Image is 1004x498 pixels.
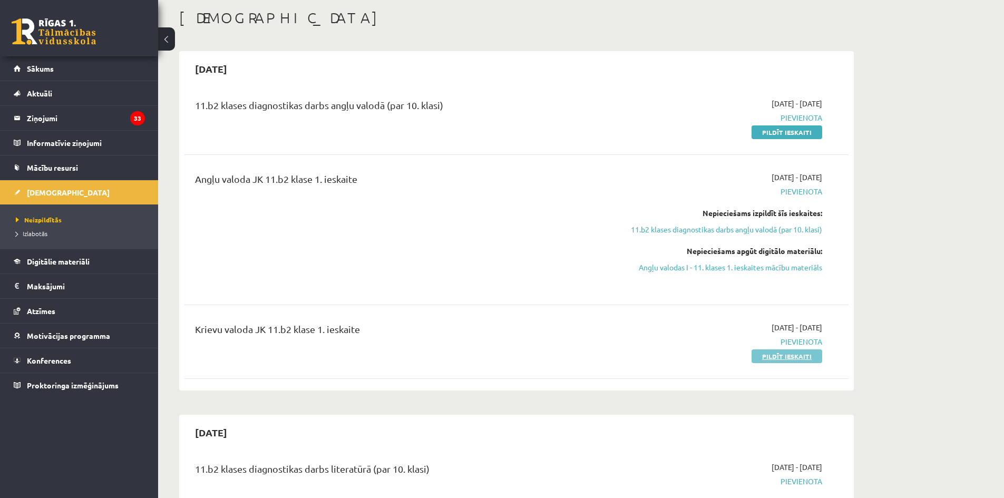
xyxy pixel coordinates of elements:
[16,229,47,238] span: Izlabotās
[623,224,822,235] a: 11.b2 klases diagnostikas darbs angļu valodā (par 10. klasi)
[623,112,822,123] span: Pievienota
[27,89,52,98] span: Aktuāli
[16,215,148,224] a: Neizpildītās
[195,172,608,191] div: Angļu valoda JK 11.b2 klase 1. ieskaite
[27,131,145,155] legend: Informatīvie ziņojumi
[14,324,145,348] a: Motivācijas programma
[623,336,822,347] span: Pievienota
[179,9,854,27] h1: [DEMOGRAPHIC_DATA]
[27,257,90,266] span: Digitālie materiāli
[14,274,145,298] a: Maksājumi
[27,306,55,316] span: Atzīmes
[623,262,822,273] a: Angļu valodas I - 11. klases 1. ieskaites mācību materiāls
[27,163,78,172] span: Mācību resursi
[14,155,145,180] a: Mācību resursi
[752,349,822,363] a: Pildīt ieskaiti
[184,420,238,445] h2: [DATE]
[772,98,822,109] span: [DATE] - [DATE]
[27,380,119,390] span: Proktoringa izmēģinājums
[623,476,822,487] span: Pievienota
[14,131,145,155] a: Informatīvie ziņojumi
[772,462,822,473] span: [DATE] - [DATE]
[27,64,54,73] span: Sākums
[772,322,822,333] span: [DATE] - [DATE]
[14,348,145,373] a: Konferences
[623,246,822,257] div: Nepieciešams apgūt digitālo materiālu:
[14,106,145,130] a: Ziņojumi33
[27,188,110,197] span: [DEMOGRAPHIC_DATA]
[752,125,822,139] a: Pildīt ieskaiti
[16,229,148,238] a: Izlabotās
[772,172,822,183] span: [DATE] - [DATE]
[27,356,71,365] span: Konferences
[27,331,110,340] span: Motivācijas programma
[16,216,62,224] span: Neizpildītās
[195,462,608,481] div: 11.b2 klases diagnostikas darbs literatūrā (par 10. klasi)
[184,56,238,81] h2: [DATE]
[14,56,145,81] a: Sākums
[623,186,822,197] span: Pievienota
[130,111,145,125] i: 33
[14,373,145,397] a: Proktoringa izmēģinājums
[27,106,145,130] legend: Ziņojumi
[12,18,96,45] a: Rīgas 1. Tālmācības vidusskola
[195,98,608,118] div: 11.b2 klases diagnostikas darbs angļu valodā (par 10. klasi)
[14,180,145,204] a: [DEMOGRAPHIC_DATA]
[14,249,145,274] a: Digitālie materiāli
[14,299,145,323] a: Atzīmes
[623,208,822,219] div: Nepieciešams izpildīt šīs ieskaites:
[195,322,608,341] div: Krievu valoda JK 11.b2 klase 1. ieskaite
[14,81,145,105] a: Aktuāli
[27,274,145,298] legend: Maksājumi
